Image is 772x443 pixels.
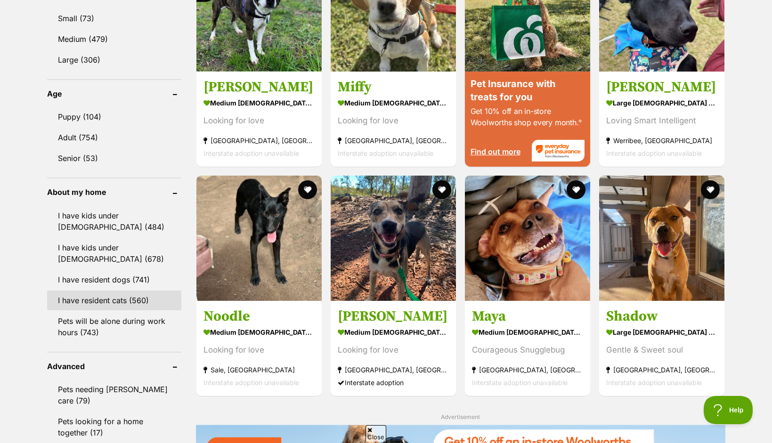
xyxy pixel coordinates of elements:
img: Noodle - Kelpie x Border Collie Dog [196,176,322,301]
a: Pets needing [PERSON_NAME] care (79) [47,379,181,411]
img: Maya - Staffordshire Bull Terrier Dog [465,176,590,301]
span: Advertisement [441,413,480,420]
strong: [GEOGRAPHIC_DATA], [GEOGRAPHIC_DATA] [338,364,449,377]
span: Interstate adoption unavailable [338,149,433,157]
a: Pets looking for a home together (17) [47,411,181,443]
strong: large [DEMOGRAPHIC_DATA] Dog [606,326,717,339]
strong: medium [DEMOGRAPHIC_DATA] Dog [203,96,315,110]
span: Interstate adoption unavailable [203,379,299,387]
div: Looking for love [338,344,449,357]
h3: Shadow [606,308,717,326]
div: Gentle & Sweet soul [606,344,717,357]
span: Interstate adoption unavailable [606,379,702,387]
a: Pets will be alone during work hours (743) [47,311,181,342]
a: I have resident cats (560) [47,290,181,310]
button: favourite [432,180,451,199]
h3: [PERSON_NAME] [606,78,717,96]
span: Interstate adoption unavailable [606,149,702,157]
header: Age [47,89,181,98]
div: Courageous Snugglebug [472,344,583,357]
div: Looking for love [203,344,315,357]
header: Advanced [47,362,181,371]
div: Looking for love [338,114,449,127]
strong: Werribee, [GEOGRAPHIC_DATA] [606,134,717,147]
strong: [GEOGRAPHIC_DATA], [GEOGRAPHIC_DATA] [338,134,449,147]
a: Puppy (104) [47,107,181,127]
a: Shadow large [DEMOGRAPHIC_DATA] Dog Gentle & Sweet soul [GEOGRAPHIC_DATA], [GEOGRAPHIC_DATA] Inte... [599,301,724,396]
strong: [GEOGRAPHIC_DATA], [GEOGRAPHIC_DATA] [472,364,583,377]
button: favourite [298,180,317,199]
a: I have kids under [DEMOGRAPHIC_DATA] (678) [47,238,181,269]
iframe: Help Scout Beacon - Open [704,396,753,424]
img: Janie - Australian Kelpie Dog [331,176,456,301]
strong: large [DEMOGRAPHIC_DATA] Dog [606,96,717,110]
h3: [PERSON_NAME] [338,308,449,326]
strong: [GEOGRAPHIC_DATA], [GEOGRAPHIC_DATA] [203,134,315,147]
div: Looking for love [203,114,315,127]
h3: Noodle [203,308,315,326]
strong: medium [DEMOGRAPHIC_DATA] Dog [203,326,315,339]
a: I have kids under [DEMOGRAPHIC_DATA] (484) [47,206,181,237]
a: Maya medium [DEMOGRAPHIC_DATA] Dog Courageous Snugglebug [GEOGRAPHIC_DATA], [GEOGRAPHIC_DATA] Int... [465,301,590,396]
span: Interstate adoption unavailable [203,149,299,157]
header: About my home [47,188,181,196]
strong: medium [DEMOGRAPHIC_DATA] Dog [338,96,449,110]
strong: medium [DEMOGRAPHIC_DATA] Dog [472,326,583,339]
a: Miffy medium [DEMOGRAPHIC_DATA] Dog Looking for love [GEOGRAPHIC_DATA], [GEOGRAPHIC_DATA] Interst... [331,71,456,167]
a: [PERSON_NAME] medium [DEMOGRAPHIC_DATA] Dog Looking for love [GEOGRAPHIC_DATA], [GEOGRAPHIC_DATA]... [331,301,456,396]
a: Adult (754) [47,128,181,147]
strong: medium [DEMOGRAPHIC_DATA] Dog [338,326,449,339]
a: Large (306) [47,50,181,70]
a: Senior (53) [47,148,181,168]
a: [PERSON_NAME] large [DEMOGRAPHIC_DATA] Dog Loving Smart Intelligent Werribee, [GEOGRAPHIC_DATA] I... [599,71,724,167]
a: I have resident dogs (741) [47,270,181,290]
strong: Sale, [GEOGRAPHIC_DATA] [203,364,315,377]
strong: [GEOGRAPHIC_DATA], [GEOGRAPHIC_DATA] [606,364,717,377]
a: Small (73) [47,8,181,28]
h3: [PERSON_NAME] [203,78,315,96]
button: favourite [567,180,585,199]
img: Shadow - Mastiff x Staffordshire Bull Terrier Dog [599,176,724,301]
span: Interstate adoption unavailable [472,379,568,387]
a: Medium (479) [47,29,181,49]
a: Noodle medium [DEMOGRAPHIC_DATA] Dog Looking for love Sale, [GEOGRAPHIC_DATA] Interstate adoption... [196,301,322,396]
span: Close [366,425,386,442]
div: Interstate adoption [338,377,449,389]
h3: Miffy [338,78,449,96]
button: favourite [701,180,720,199]
div: Loving Smart Intelligent [606,114,717,127]
a: [PERSON_NAME] medium [DEMOGRAPHIC_DATA] Dog Looking for love [GEOGRAPHIC_DATA], [GEOGRAPHIC_DATA]... [196,71,322,167]
h3: Maya [472,308,583,326]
